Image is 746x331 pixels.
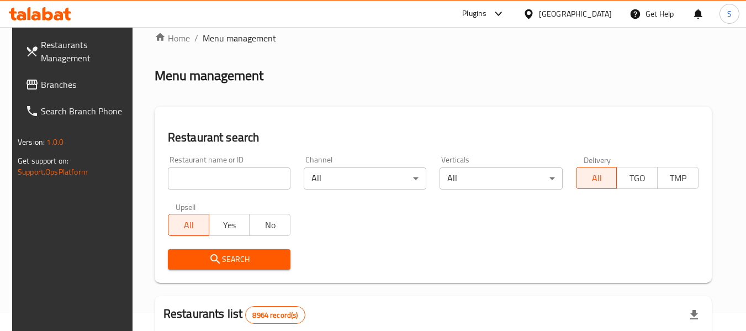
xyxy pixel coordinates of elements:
div: Total records count [245,306,305,324]
span: Search [177,253,282,266]
button: All [168,214,209,236]
span: No [254,217,286,233]
h2: Restaurants list [163,306,305,324]
button: TGO [616,167,658,189]
span: All [173,217,205,233]
span: Get support on: [18,154,68,168]
input: Search for restaurant name or ID.. [168,167,290,190]
div: Plugins [462,7,486,20]
button: Yes [209,214,250,236]
div: All [440,167,562,190]
span: TGO [621,170,653,186]
h2: Restaurant search [168,129,699,146]
h2: Menu management [155,67,263,85]
span: Version: [18,135,45,149]
span: S [727,8,732,20]
button: Search [168,249,290,270]
li: / [194,31,198,45]
span: Branches [41,78,128,91]
button: TMP [657,167,699,189]
span: Restaurants Management [41,38,128,65]
a: Branches [17,71,137,98]
a: Search Branch Phone [17,98,137,124]
div: All [304,167,426,190]
a: Restaurants Management [17,31,137,71]
span: Menu management [203,31,276,45]
a: Support.OpsPlatform [18,165,88,179]
button: All [576,167,617,189]
span: 1.0.0 [46,135,64,149]
label: Delivery [584,156,611,164]
span: 8964 record(s) [246,310,304,321]
label: Upsell [176,203,196,211]
a: Home [155,31,190,45]
div: [GEOGRAPHIC_DATA] [539,8,612,20]
nav: breadcrumb [155,31,712,45]
button: No [249,214,290,236]
span: Yes [214,217,246,233]
div: Export file [681,302,707,328]
span: Search Branch Phone [41,104,128,118]
span: All [581,170,613,186]
span: TMP [662,170,694,186]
